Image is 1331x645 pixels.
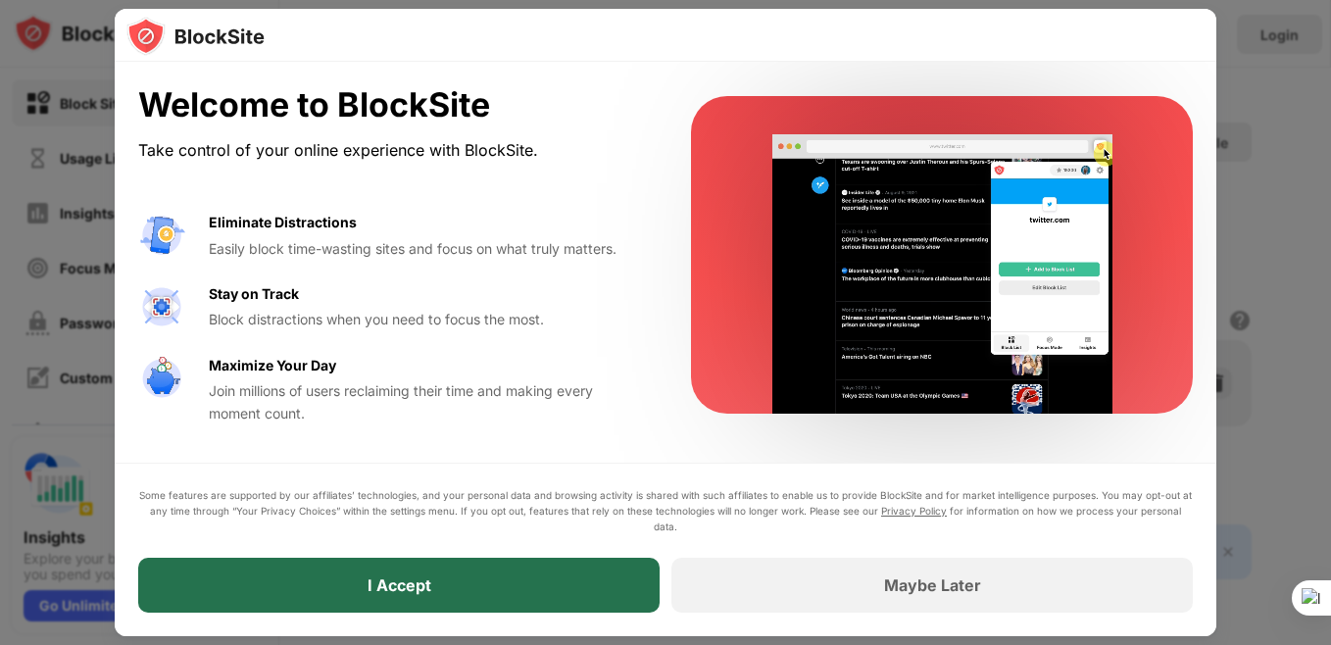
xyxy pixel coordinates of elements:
div: Join millions of users reclaiming their time and making every moment count. [209,380,644,424]
img: value-safe-time.svg [138,355,185,402]
div: Take control of your online experience with BlockSite. [138,136,644,165]
div: Some features are supported by our affiliates’ technologies, and your personal data and browsing ... [138,487,1193,534]
div: Welcome to BlockSite [138,85,644,125]
img: logo-blocksite.svg [126,17,265,56]
a: Privacy Policy [881,505,947,517]
div: Easily block time-wasting sites and focus on what truly matters. [209,238,644,260]
div: Maybe Later [884,575,981,595]
iframe: Sign in with Google Dialog [928,20,1311,248]
div: Stay on Track [209,283,299,305]
div: Maximize Your Day [209,355,336,376]
div: I Accept [368,575,431,595]
img: value-avoid-distractions.svg [138,212,185,259]
div: Eliminate Distractions [209,212,357,233]
img: value-focus.svg [138,283,185,330]
div: Block distractions when you need to focus the most. [209,309,644,330]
